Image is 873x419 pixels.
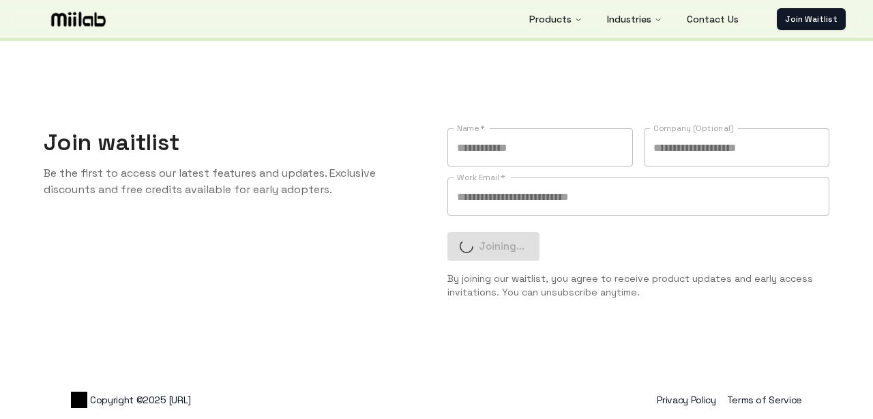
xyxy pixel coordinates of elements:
button: Industries [596,5,673,33]
a: Contact Us [676,5,750,33]
a: [URL] [169,393,191,407]
label: Company (Optional) [653,122,733,134]
img: Logo [48,9,108,29]
a: Logo [27,9,130,29]
p: Be the first to access our latest features and updates. Exclusive discounts and free credits avai... [44,165,426,198]
img: Logo [71,392,87,408]
nav: Main [518,5,750,33]
a: Terms of Service [727,394,802,406]
p: By joining our waitlist, you agree to receive product updates and early access invitations. You c... [447,272,829,299]
label: Name [457,122,485,134]
button: Products [518,5,593,33]
span: Copyright © 2025 [71,392,191,408]
a: Join Waitlist [777,8,846,30]
h2: Join waitlist [44,128,426,157]
label: Work Email [457,171,505,183]
a: Privacy Policy [657,394,715,406]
